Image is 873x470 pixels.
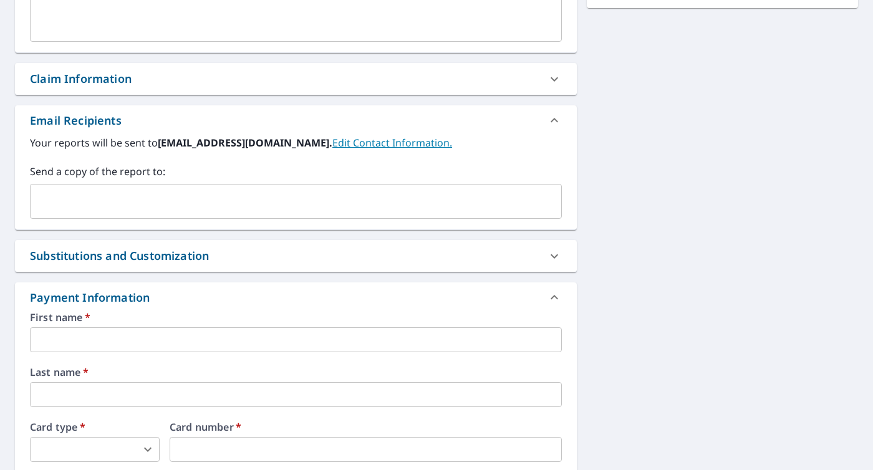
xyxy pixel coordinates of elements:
[170,422,562,432] label: Card number
[15,63,577,95] div: Claim Information
[30,135,562,150] label: Your reports will be sent to
[30,112,122,129] div: Email Recipients
[332,136,452,150] a: EditContactInfo
[30,422,160,432] label: Card type
[30,70,132,87] div: Claim Information
[158,136,332,150] b: [EMAIL_ADDRESS][DOMAIN_NAME].
[30,312,562,322] label: First name
[30,247,209,264] div: Substitutions and Customization
[15,282,577,312] div: Payment Information
[30,367,562,377] label: Last name
[15,240,577,272] div: Substitutions and Customization
[30,437,160,462] div: ​
[30,289,155,306] div: Payment Information
[30,164,562,179] label: Send a copy of the report to:
[15,105,577,135] div: Email Recipients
